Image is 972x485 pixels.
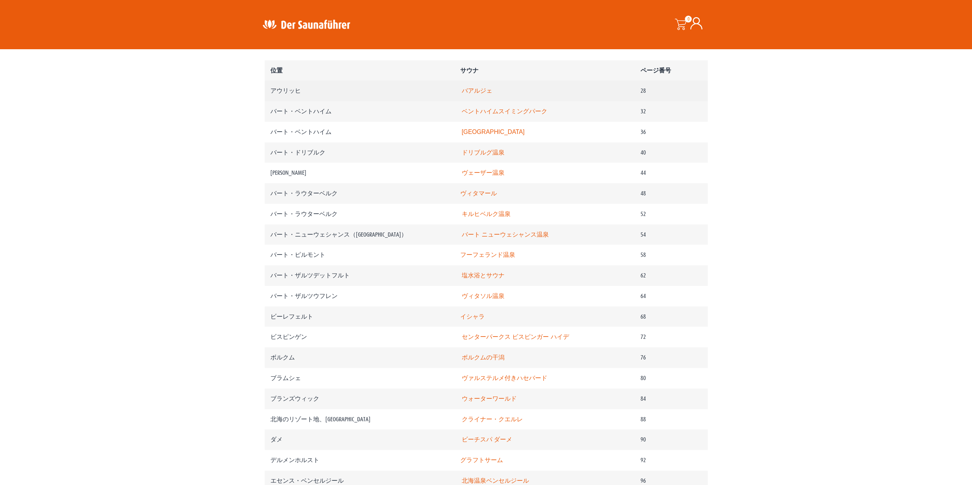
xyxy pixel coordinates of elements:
a: フーフェランド温泉 [460,251,515,258]
font: ダメ [270,436,283,443]
a: キルヒベルク温泉 [462,211,511,217]
font: [PERSON_NAME] [270,169,306,176]
a: ボルクムの干潟 [462,354,505,361]
font: バート・ベントハイム [270,129,332,135]
font: バート・ニューウェシャンス（[GEOGRAPHIC_DATA]） [270,231,407,238]
font: ビーレフェルト [270,313,313,320]
a: [GEOGRAPHIC_DATA] [462,129,525,135]
font: アウリッヒ [270,87,301,94]
font: ブラムシェ [270,375,301,381]
a: クライナー・クエルレ [462,416,523,422]
font: エセンス・ベンセルジール [270,477,344,484]
a: ヴァルステルメ付きハセバード [462,375,547,381]
a: 北海温泉ベンセルジール [462,477,529,484]
font: 58 [640,251,646,258]
a: センターパークス ビスピンガー ハイデ [462,334,569,340]
font: 28 [640,87,646,94]
font: ブランズウィック [270,395,319,402]
font: バート・ピルモント [270,251,325,258]
font: 0 [687,16,689,22]
a: ベントハイムスイミングパーク [462,108,547,114]
a: イシャラ [460,313,485,320]
font: 64 [640,293,646,299]
a: グラフトサーム [460,457,503,463]
font: 96 [640,477,646,484]
font: 90 [640,436,646,443]
font: バート・ザルツウフレン [270,293,338,299]
font: ボルクム [270,354,295,361]
font: 88 [640,416,646,422]
font: 68 [640,313,646,320]
a: バート ニューウェシャンス温泉 [462,231,549,238]
a: 塩水浴とサウナ [462,272,505,279]
a: ヴィタソル温泉 [462,293,505,299]
font: デルメンホルスト [270,457,319,463]
a: ドリブルグ温泉 [462,149,505,156]
a: ヴィタマール [460,190,497,197]
font: ビスピンゲン [270,334,307,340]
font: 92 [640,457,646,463]
font: 位置 [270,67,283,74]
font: ページ番号 [640,67,671,74]
font: 72 [640,334,646,340]
font: 80 [640,375,646,381]
font: 54 [640,231,646,238]
a: ウォーターワールド [462,395,517,402]
font: バート・ラウターベルク [270,211,338,217]
font: 36 [640,129,646,135]
font: サウナ [460,67,479,74]
a: ヴェーザー温泉 [462,169,505,176]
font: 52 [640,211,646,217]
a: バアルジェ [462,87,492,94]
a: ビーチスパ ダーメ [462,436,512,443]
font: 32 [640,108,646,114]
font: バート・ドリブルク [270,149,325,156]
font: 40 [640,149,646,156]
font: バート・ラウターベルク [270,190,338,197]
font: 84 [640,395,646,402]
font: バート・ザルツデットフルト [270,272,350,279]
font: バート・ベントハイム [270,108,332,114]
font: 44 [640,169,646,176]
font: 76 [640,354,646,361]
font: 北海のリゾート地、[GEOGRAPHIC_DATA] [270,416,370,422]
font: 62 [640,272,646,279]
font: 48 [640,190,646,197]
